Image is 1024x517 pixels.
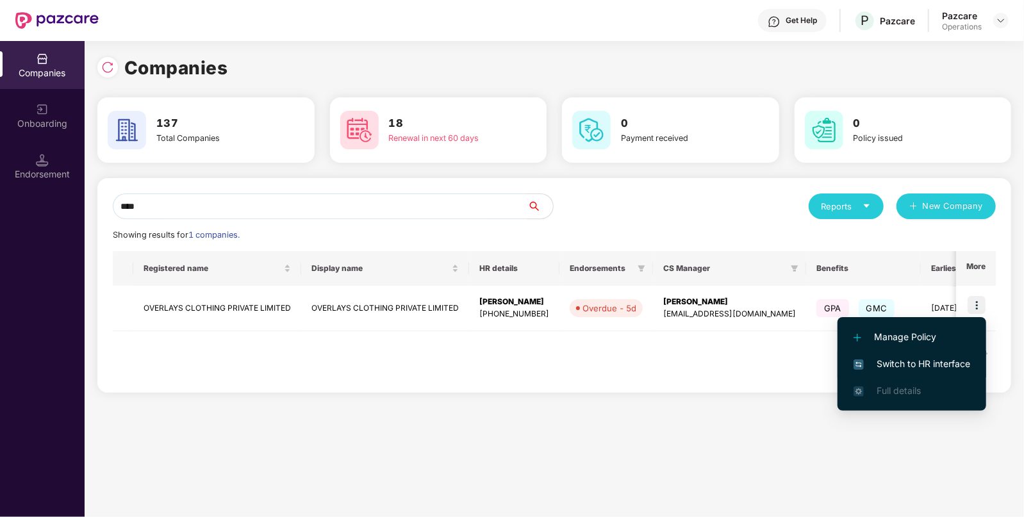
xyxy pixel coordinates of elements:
th: More [956,251,996,286]
span: 1 companies. [188,230,240,240]
span: plus [909,202,918,212]
img: svg+xml;base64,PHN2ZyBpZD0iRHJvcGRvd24tMzJ4MzIiIHhtbG5zPSJodHRwOi8vd3d3LnczLm9yZy8yMDAwL3N2ZyIgd2... [996,15,1006,26]
div: Pazcare [942,10,982,22]
h3: 0 [854,115,964,132]
img: svg+xml;base64,PHN2ZyBpZD0iSGVscC0zMngzMiIgeG1sbnM9Imh0dHA6Ly93d3cudzMub3JnLzIwMDAvc3ZnIiB3aWR0aD... [768,15,780,28]
img: svg+xml;base64,PHN2ZyB3aWR0aD0iMjAiIGhlaWdodD0iMjAiIHZpZXdCb3g9IjAgMCAyMCAyMCIgZmlsbD0ibm9uZSIgeG... [36,103,49,116]
h3: 0 [621,115,731,132]
th: Registered name [133,251,301,286]
img: svg+xml;base64,PHN2ZyB4bWxucz0iaHR0cDovL3d3dy53My5vcmcvMjAwMC9zdmciIHdpZHRoPSI2MCIgaGVpZ2h0PSI2MC... [340,111,379,149]
th: HR details [469,251,559,286]
div: [EMAIL_ADDRESS][DOMAIN_NAME] [663,308,796,320]
span: P [861,13,869,28]
img: svg+xml;base64,PHN2ZyB3aWR0aD0iMTQuNSIgaGVpZ2h0PSIxNC41IiB2aWV3Qm94PSIwIDAgMTYgMTYiIGZpbGw9Im5vbm... [36,154,49,167]
span: filter [791,265,798,272]
div: Payment received [621,132,731,145]
div: Overdue - 5d [582,302,636,315]
button: plusNew Company [896,193,996,219]
span: caret-down [863,202,871,210]
span: Full details [877,385,921,396]
th: Earliest Renewal [921,251,1003,286]
div: Total Companies [156,132,267,145]
div: [PHONE_NUMBER] [479,308,549,320]
h1: Companies [124,54,228,82]
img: svg+xml;base64,PHN2ZyB4bWxucz0iaHR0cDovL3d3dy53My5vcmcvMjAwMC9zdmciIHdpZHRoPSIxNiIgaGVpZ2h0PSIxNi... [854,359,864,370]
th: Benefits [806,251,921,286]
div: Policy issued [854,132,964,145]
th: Display name [301,251,469,286]
td: OVERLAYS CLOTHING PRIVATE LIMITED [133,286,301,331]
span: Showing results for [113,230,240,240]
span: filter [638,265,645,272]
div: [PERSON_NAME] [479,296,549,308]
h3: 137 [156,115,267,132]
span: filter [635,261,648,276]
span: Registered name [144,263,281,274]
div: Renewal in next 60 days [389,132,499,145]
img: svg+xml;base64,PHN2ZyB4bWxucz0iaHR0cDovL3d3dy53My5vcmcvMjAwMC9zdmciIHdpZHRoPSI2MCIgaGVpZ2h0PSI2MC... [572,111,611,149]
img: svg+xml;base64,PHN2ZyB4bWxucz0iaHR0cDovL3d3dy53My5vcmcvMjAwMC9zdmciIHdpZHRoPSI2MCIgaGVpZ2h0PSI2MC... [108,111,146,149]
span: filter [788,261,801,276]
div: Pazcare [880,15,915,27]
td: [DATE] [921,286,1003,331]
button: search [527,193,554,219]
td: OVERLAYS CLOTHING PRIVATE LIMITED [301,286,469,331]
div: Operations [942,22,982,32]
div: Get Help [786,15,817,26]
img: svg+xml;base64,PHN2ZyB4bWxucz0iaHR0cDovL3d3dy53My5vcmcvMjAwMC9zdmciIHdpZHRoPSIxMi4yMDEiIGhlaWdodD... [854,334,861,341]
span: GPA [816,299,849,317]
div: Reports [822,200,871,213]
img: svg+xml;base64,PHN2ZyBpZD0iUmVsb2FkLTMyeDMyIiB4bWxucz0iaHR0cDovL3d3dy53My5vcmcvMjAwMC9zdmciIHdpZH... [101,61,114,74]
img: New Pazcare Logo [15,12,99,29]
span: New Company [923,200,984,213]
span: Manage Policy [854,330,970,344]
img: svg+xml;base64,PHN2ZyB4bWxucz0iaHR0cDovL3d3dy53My5vcmcvMjAwMC9zdmciIHdpZHRoPSI2MCIgaGVpZ2h0PSI2MC... [805,111,843,149]
span: CS Manager [663,263,786,274]
span: search [527,201,553,211]
img: icon [968,296,986,314]
span: Switch to HR interface [854,357,970,371]
span: Endorsements [570,263,632,274]
img: svg+xml;base64,PHN2ZyBpZD0iQ29tcGFuaWVzIiB4bWxucz0iaHR0cDovL3d3dy53My5vcmcvMjAwMC9zdmciIHdpZHRoPS... [36,53,49,65]
img: svg+xml;base64,PHN2ZyB4bWxucz0iaHR0cDovL3d3dy53My5vcmcvMjAwMC9zdmciIHdpZHRoPSIxNi4zNjMiIGhlaWdodD... [854,386,864,397]
h3: 18 [389,115,499,132]
span: Display name [311,263,449,274]
div: [PERSON_NAME] [663,296,796,308]
span: GMC [859,299,895,317]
